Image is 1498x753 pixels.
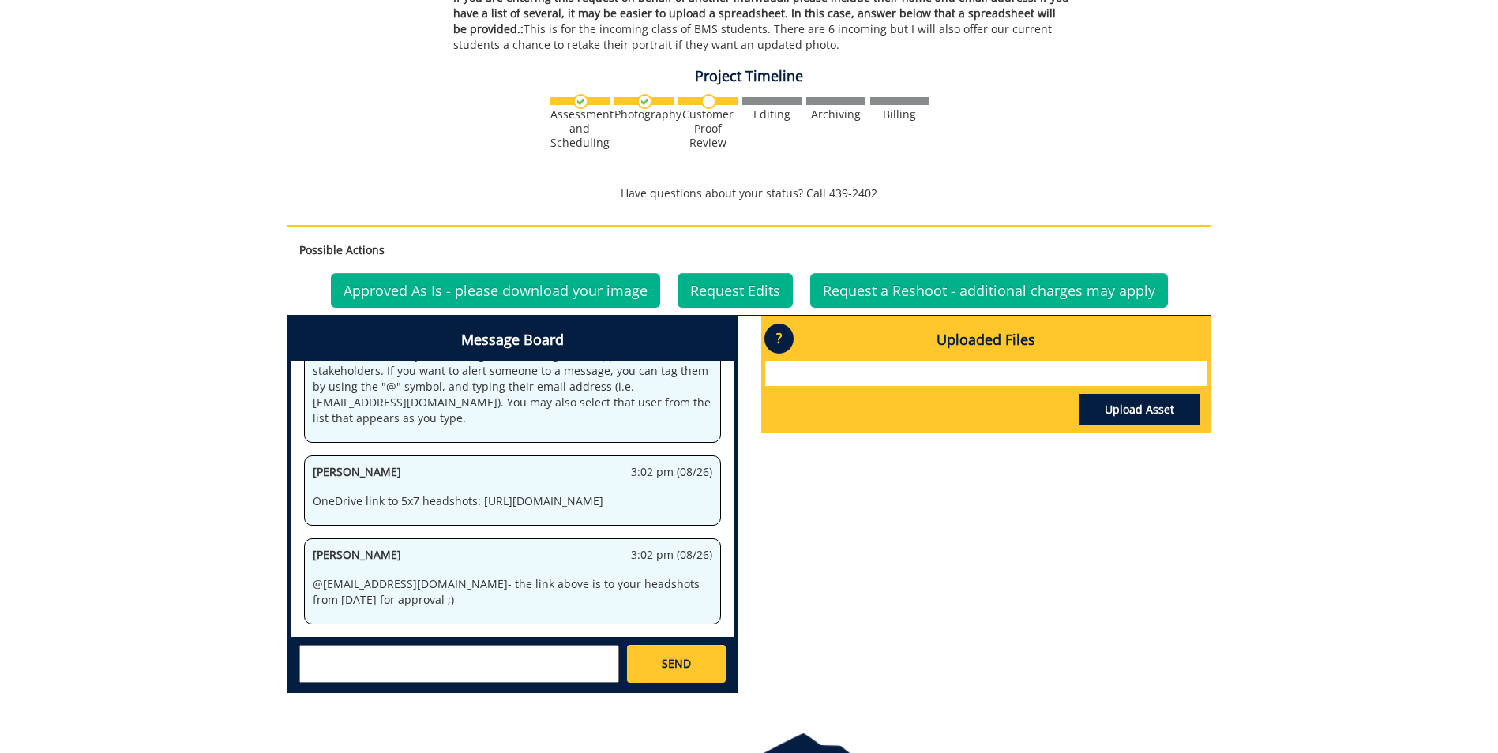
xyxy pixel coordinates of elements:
a: SEND [627,645,725,683]
a: Approved As Is - please download your image [331,273,660,308]
p: Welcome to the Project Messenger. All messages will appear to all stakeholders. If you want to al... [313,347,712,426]
a: Request a Reshoot - additional charges may apply [810,273,1168,308]
span: SEND [662,656,691,672]
h4: Project Timeline [287,69,1211,84]
img: checkmark [637,94,652,109]
span: [PERSON_NAME] [313,547,401,562]
strong: Possible Actions [299,242,385,257]
div: Editing [742,107,802,122]
div: Customer Proof Review [678,107,738,150]
a: Request Edits [678,273,793,308]
p: OneDrive link to 5x7 headshots: [URL][DOMAIN_NAME] [313,493,712,509]
h4: Message Board [291,320,734,361]
div: Billing [870,107,929,122]
img: checkmark [573,94,588,109]
a: Upload Asset [1079,394,1200,425]
div: Assessment and Scheduling [550,107,610,150]
textarea: messageToSend [299,645,619,683]
div: Archiving [806,107,865,122]
span: [PERSON_NAME] [313,464,401,479]
h4: Uploaded Files [765,320,1207,361]
p: @ [EMAIL_ADDRESS][DOMAIN_NAME] - the link above is to your headshots from [DATE] for approval ;) [313,576,712,608]
span: 3:02 pm (08/26) [631,464,712,480]
img: no [701,94,716,109]
div: Photography [614,107,674,122]
span: 3:02 pm (08/26) [631,547,712,563]
p: Have questions about your status? Call 439-2402 [287,185,1211,201]
p: ? [764,324,794,354]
